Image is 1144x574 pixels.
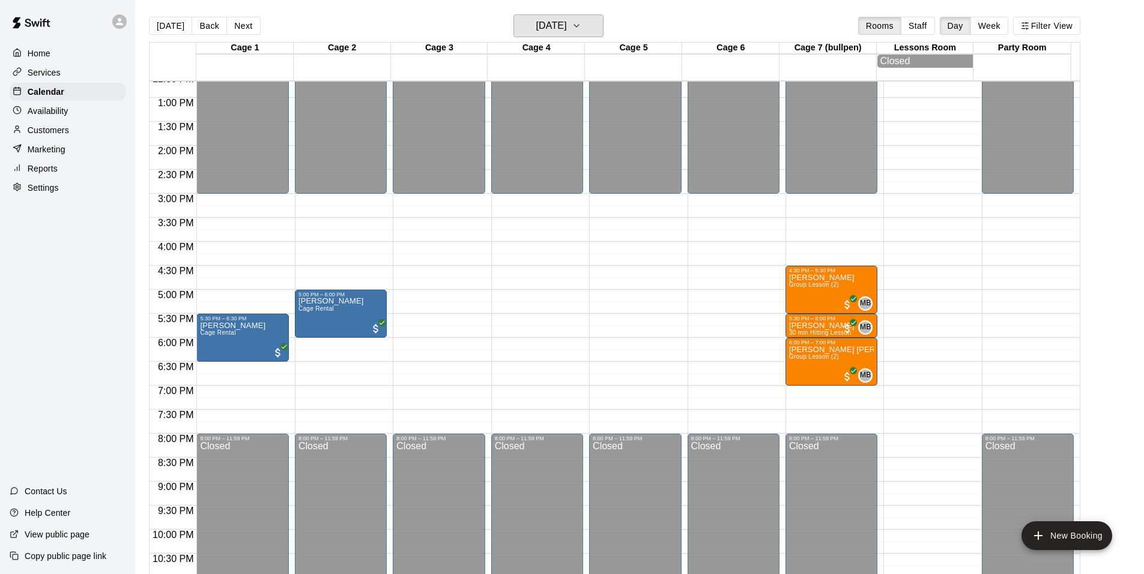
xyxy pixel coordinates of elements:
[513,14,604,37] button: [DATE]
[585,43,682,54] div: Cage 5
[785,314,877,338] div: 5:30 PM – 6:00 PM: Parker Wittenhagen
[28,86,64,98] p: Calendar
[593,435,677,441] div: 8:00 PM – 11:59 PM
[858,17,901,35] button: Rooms
[789,268,874,274] div: 4:30 PM – 5:30 PM
[155,218,197,228] span: 3:30 PM
[28,182,59,194] p: Settings
[10,160,126,178] a: Reports
[155,386,197,396] span: 7:00 PM
[155,362,197,372] span: 6:30 PM
[10,140,126,158] a: Marketing
[298,291,383,297] div: 5:00 PM – 6:00 PM
[877,43,974,54] div: Lessons Room
[155,338,197,348] span: 6:00 PM
[155,98,197,108] span: 1:00 PM
[155,458,197,468] span: 8:30 PM
[298,305,334,312] span: Cage Rental
[536,17,567,34] h6: [DATE]
[901,17,935,35] button: Staff
[155,410,197,420] span: 7:30 PM
[155,146,197,156] span: 2:00 PM
[841,299,853,311] span: All customers have paid
[779,43,877,54] div: Cage 7 (bullpen)
[28,163,58,175] p: Reports
[858,296,873,311] div: Matthew Burns
[10,83,126,101] a: Calendar
[155,290,197,300] span: 5:00 PM
[155,434,197,444] span: 8:00 PM
[25,550,106,562] p: Copy public page link
[391,43,488,54] div: Cage 3
[25,528,89,540] p: View public page
[196,314,288,362] div: 5:30 PM – 6:30 PM: Coryn Johnson
[860,321,871,333] span: MB
[28,124,69,136] p: Customers
[863,296,873,311] span: Matthew Burns
[789,281,839,288] span: Group Lesson (2)
[789,315,874,321] div: 5:30 PM – 6:00 PM
[10,64,126,82] a: Services
[10,102,126,120] a: Availability
[155,194,197,204] span: 3:00 PM
[789,435,874,441] div: 8:00 PM – 11:59 PM
[294,43,391,54] div: Cage 2
[841,371,853,383] span: All customers have paid
[272,347,284,359] span: All customers have paid
[488,43,585,54] div: Cage 4
[226,17,260,35] button: Next
[863,320,873,335] span: Matthew Burns
[863,368,873,383] span: Matthew Burns
[155,242,197,252] span: 4:00 PM
[858,320,873,335] div: Matthew Burns
[155,266,197,276] span: 4:30 PM
[200,329,235,336] span: Cage Rental
[25,507,70,519] p: Help Center
[691,435,776,441] div: 8:00 PM – 11:59 PM
[880,56,970,67] div: Closed
[28,143,65,155] p: Marketing
[370,323,382,335] span: All customers have paid
[789,353,839,360] span: Group Lesson (2)
[155,506,197,516] span: 9:30 PM
[841,323,853,335] span: All customers have paid
[985,435,1070,441] div: 8:00 PM – 11:59 PM
[1021,521,1112,550] button: add
[10,121,126,139] a: Customers
[495,435,580,441] div: 8:00 PM – 11:59 PM
[789,329,851,336] span: 30 min Hitting Lesson
[858,368,873,383] div: Matthew Burns
[28,47,50,59] p: Home
[298,435,383,441] div: 8:00 PM – 11:59 PM
[682,43,779,54] div: Cage 6
[200,315,285,321] div: 5:30 PM – 6:30 PM
[25,485,67,497] p: Contact Us
[155,482,197,492] span: 9:00 PM
[155,170,197,180] span: 2:30 PM
[10,44,126,62] a: Home
[155,314,197,324] span: 5:30 PM
[155,122,197,132] span: 1:30 PM
[860,369,871,381] span: MB
[196,43,294,54] div: Cage 1
[28,105,68,117] p: Availability
[396,435,481,441] div: 8:00 PM – 11:59 PM
[970,17,1008,35] button: Week
[295,290,387,338] div: 5:00 PM – 6:00 PM: Kara Wynn
[10,179,126,197] a: Settings
[150,554,196,564] span: 10:30 PM
[200,435,285,441] div: 8:00 PM – 11:59 PM
[192,17,227,35] button: Back
[149,17,192,35] button: [DATE]
[150,530,196,540] span: 10:00 PM
[1013,17,1080,35] button: Filter View
[973,43,1071,54] div: Party Room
